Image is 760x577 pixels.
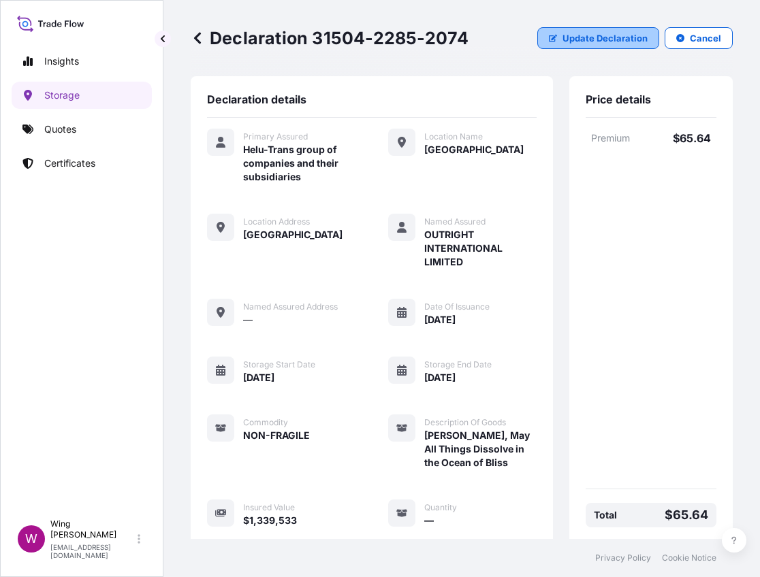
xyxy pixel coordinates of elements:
[243,429,310,442] span: NON-FRAGILE
[424,301,490,312] span: Date of Issuance
[44,156,95,170] p: Certificates
[424,371,456,384] span: [DATE]
[50,543,135,559] p: [EMAIL_ADDRESS][DOMAIN_NAME]
[690,31,721,45] p: Cancel
[44,54,79,68] p: Insights
[563,31,648,45] p: Update Declaration
[424,417,506,428] span: Description of Goods
[424,502,457,513] span: Quantity
[591,131,651,145] p: Premium
[243,417,288,428] span: Commodity
[243,143,355,184] span: Helu-Trans group of companies and their subsidiaries
[424,514,434,527] span: —
[44,88,80,102] p: Storage
[424,313,456,327] span: [DATE]
[424,228,537,269] span: OUTRIGHT INTERNATIONAL LIMITED
[44,122,76,136] p: Quotes
[243,301,338,312] span: Named Assured Address
[424,143,524,156] span: [GEOGRAPHIC_DATA]
[594,508,617,522] p: Total
[243,359,315,370] span: Storage Start Date
[665,27,733,49] button: Cancel
[243,371,274,384] span: [DATE]
[50,518,135,540] p: Wing [PERSON_NAME]
[424,429,537,469] span: [PERSON_NAME], May All Things Dissolve in the Ocean of Bliss
[424,359,492,370] span: Storage End Date
[25,532,37,546] span: W
[243,131,308,142] span: Primary Assured
[424,216,486,227] span: Named Assured
[424,131,483,142] span: Location Name
[12,116,152,143] a: Quotes
[243,313,253,327] span: —
[12,48,152,75] a: Insights
[12,82,152,109] a: Storage
[207,93,306,106] span: Declaration details
[662,553,716,563] a: Cookie Notice
[586,93,651,106] span: Price details
[665,508,708,522] p: $65.64
[243,514,297,527] span: $1,339,533
[12,150,152,177] a: Certificates
[651,131,711,145] p: $65.64
[243,502,295,513] span: Insured Value
[243,216,310,227] span: Location Address
[595,553,651,563] a: Privacy Policy
[537,27,659,49] button: Update Declaration
[191,27,469,49] p: Declaration 31504-2285-2074
[243,228,343,242] span: [GEOGRAPHIC_DATA]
